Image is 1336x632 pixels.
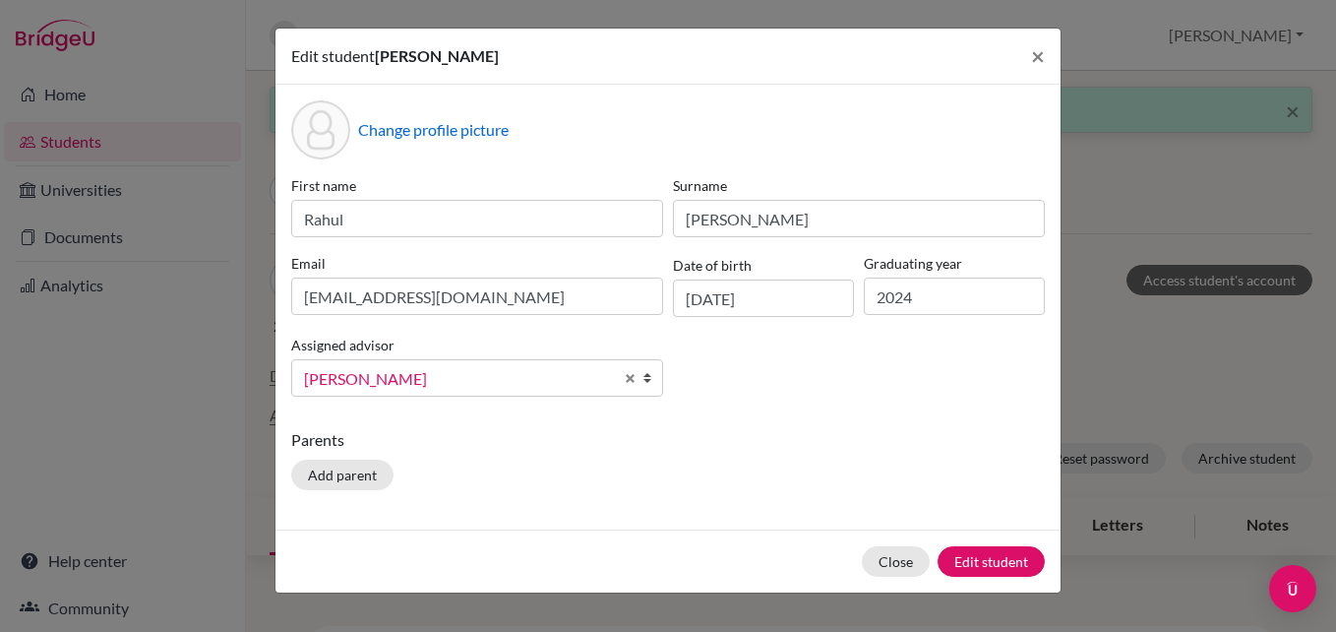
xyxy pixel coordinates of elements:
[1269,565,1316,612] div: Open Intercom Messenger
[291,460,394,490] button: Add parent
[673,280,854,317] input: dd/mm/yyyy
[291,428,1045,452] p: Parents
[673,255,752,276] label: Date of birth
[291,175,663,196] label: First name
[291,335,395,355] label: Assigned advisor
[1015,29,1061,84] button: Close
[938,546,1045,577] button: Edit student
[375,46,499,65] span: [PERSON_NAME]
[291,253,663,274] label: Email
[864,253,1045,274] label: Graduating year
[304,366,613,392] span: [PERSON_NAME]
[291,100,350,159] div: Profile picture
[673,175,1045,196] label: Surname
[862,546,930,577] button: Close
[291,46,375,65] span: Edit student
[1031,41,1045,70] span: ×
